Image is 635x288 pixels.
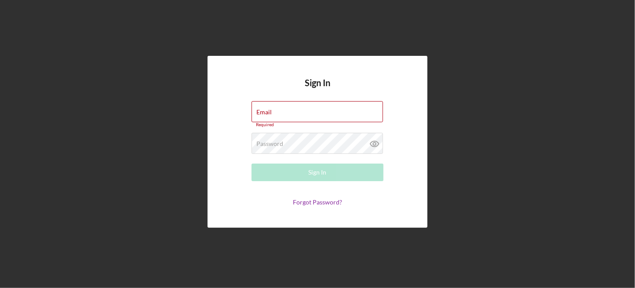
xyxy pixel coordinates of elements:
[252,122,383,128] div: Required
[309,164,327,181] div: Sign In
[256,109,272,116] label: Email
[305,78,330,101] h4: Sign In
[256,140,283,147] label: Password
[252,164,383,181] button: Sign In
[293,198,342,206] a: Forgot Password?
